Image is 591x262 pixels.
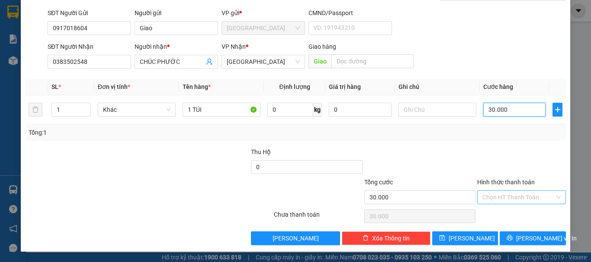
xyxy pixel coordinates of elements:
[84,110,89,116] span: down
[395,79,480,95] th: Ghi chú
[477,179,535,186] label: Hình thức thanh toán
[507,235,513,242] span: printer
[81,110,90,116] span: Decrease Value
[439,235,445,242] span: save
[279,83,310,90] span: Định lượng
[363,235,369,242] span: delete
[308,8,392,18] div: CMND/Passport
[364,179,393,186] span: Tổng cước
[84,104,89,110] span: up
[251,231,340,245] button: [PERSON_NAME]
[500,231,566,245] button: printer[PERSON_NAME] và In
[251,148,271,155] span: Thu Hộ
[313,103,322,117] span: kg
[273,210,363,225] div: Chưa thanh toán
[48,8,131,18] div: SĐT Người Gửi
[206,58,213,65] span: user-add
[372,234,410,243] span: Xóa Thông tin
[329,83,361,90] span: Giá trị hàng
[516,234,577,243] span: [PERSON_NAME] và In
[48,42,131,51] div: SĐT Người Nhận
[449,234,495,243] span: [PERSON_NAME]
[29,128,229,137] div: Tổng: 1
[222,8,305,18] div: VP gửi
[329,103,391,117] input: 0
[273,234,319,243] span: [PERSON_NAME]
[183,103,260,117] input: VD: Bàn, Ghế
[398,103,476,117] input: Ghi Chú
[222,43,246,50] span: VP Nhận
[227,55,300,68] span: Nha Trang
[553,106,562,113] span: plus
[432,231,498,245] button: save[PERSON_NAME]
[135,42,218,51] div: Người nhận
[308,54,331,68] span: Giao
[98,83,130,90] span: Đơn vị tính
[135,8,218,18] div: Người gửi
[183,83,211,90] span: Tên hàng
[552,103,562,117] button: plus
[331,54,414,68] input: Dọc đường
[103,103,170,116] span: Khác
[81,103,90,110] span: Increase Value
[308,43,336,50] span: Giao hàng
[51,83,58,90] span: SL
[483,83,513,90] span: Cước hàng
[29,103,42,117] button: delete
[342,231,430,245] button: deleteXóa Thông tin
[227,22,300,35] span: Đà Lạt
